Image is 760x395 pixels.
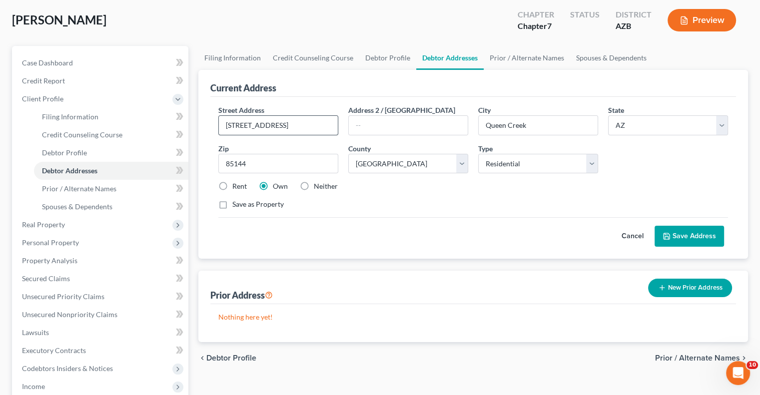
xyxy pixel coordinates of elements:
span: 10 [747,361,758,369]
a: Prior / Alternate Names [34,180,188,198]
span: Executory Contracts [22,346,86,355]
p: Nothing here yet! [218,312,728,322]
span: Credit Report [22,76,65,85]
span: [PERSON_NAME] [12,12,106,27]
a: Prior / Alternate Names [484,46,570,70]
a: Credit Report [14,72,188,90]
a: Debtor Profile [359,46,416,70]
span: Property Analysis [22,256,77,265]
div: District [616,9,652,20]
span: Real Property [22,220,65,229]
span: Codebtors Insiders & Notices [22,364,113,373]
a: Lawsuits [14,324,188,342]
a: Debtor Addresses [416,46,484,70]
div: Chapter [518,20,554,32]
label: Address 2 / [GEOGRAPHIC_DATA] [348,105,455,115]
a: Case Dashboard [14,54,188,72]
input: Enter street address [219,116,338,135]
span: Street Address [218,106,264,114]
span: City [478,106,491,114]
a: Unsecured Nonpriority Claims [14,306,188,324]
i: chevron_right [740,354,748,362]
span: Debtor Profile [206,354,256,362]
input: -- [349,116,468,135]
iframe: Intercom live chat [726,361,750,385]
input: XXXXX [218,154,338,174]
span: 7 [547,21,552,30]
span: Unsecured Nonpriority Claims [22,310,117,319]
span: Zip [218,144,229,153]
button: New Prior Address [648,279,732,297]
label: Own [273,181,288,191]
span: Debtor Addresses [42,166,97,175]
a: Unsecured Priority Claims [14,288,188,306]
span: Personal Property [22,238,79,247]
a: Secured Claims [14,270,188,288]
label: Type [478,143,493,154]
span: Credit Counseling Course [42,130,122,139]
span: County [348,144,371,153]
div: Chapter [518,9,554,20]
a: Credit Counseling Course [267,46,359,70]
span: Unsecured Priority Claims [22,292,104,301]
div: AZB [616,20,652,32]
span: Lawsuits [22,328,49,337]
button: Prior / Alternate Names chevron_right [655,354,748,362]
button: Cancel [611,226,655,246]
input: Enter city... [479,116,598,135]
span: Prior / Alternate Names [42,184,116,193]
i: chevron_left [198,354,206,362]
div: Prior Address [210,289,273,301]
label: Save as Property [232,199,284,209]
span: Case Dashboard [22,58,73,67]
a: Executory Contracts [14,342,188,360]
div: Current Address [210,82,276,94]
button: chevron_left Debtor Profile [198,354,256,362]
a: Filing Information [34,108,188,126]
button: Save Address [655,226,724,247]
span: Prior / Alternate Names [655,354,740,362]
a: Debtor Profile [34,144,188,162]
label: Rent [232,181,247,191]
a: Spouses & Dependents [570,46,653,70]
span: Secured Claims [22,274,70,283]
div: Status [570,9,600,20]
span: State [608,106,624,114]
a: Credit Counseling Course [34,126,188,144]
a: Spouses & Dependents [34,198,188,216]
span: Filing Information [42,112,98,121]
span: Debtor Profile [42,148,87,157]
span: Spouses & Dependents [42,202,112,211]
button: Preview [668,9,736,31]
span: Client Profile [22,94,63,103]
span: Income [22,382,45,391]
a: Filing Information [198,46,267,70]
a: Property Analysis [14,252,188,270]
label: Neither [314,181,338,191]
a: Debtor Addresses [34,162,188,180]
